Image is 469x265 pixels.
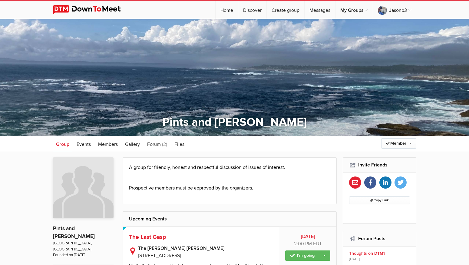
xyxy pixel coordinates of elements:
span: 2:00 PM [294,241,312,247]
a: Group [53,136,72,151]
span: Group [56,141,69,147]
b: The [PERSON_NAME] [PERSON_NAME] [138,245,273,252]
span: Gallery [125,141,140,147]
span: America/Toronto [313,241,322,247]
b: Thoughts on DTM? [349,251,412,256]
a: Forum (2) [144,136,170,151]
b: [DATE] [285,233,330,240]
a: Events [74,136,94,151]
a: Create group [267,1,304,19]
span: (2) [162,141,167,147]
a: I'm going [285,250,330,261]
a: Jasonb3 [373,1,416,19]
span: Copy Link [370,198,389,202]
span: Founded on [DATE] [53,252,114,258]
h2: Invite Friends [349,158,410,172]
a: Gallery [122,136,143,151]
span: [STREET_ADDRESS] [138,253,181,259]
a: Messages [305,1,335,19]
a: Members [95,136,121,151]
span: Events [77,141,91,147]
a: The Last Gasp [129,233,166,241]
button: Copy Link [349,196,410,204]
a: Discover [238,1,266,19]
a: My Groups [335,1,373,19]
a: Home [216,1,238,19]
span: Members [98,141,118,147]
a: Member [381,138,416,149]
span: Forum [147,141,161,147]
span: Files [174,141,184,147]
span: [GEOGRAPHIC_DATA], [GEOGRAPHIC_DATA] [53,240,114,252]
a: Forum Posts [358,236,385,242]
p: Prospective members must be approved by the organizers. [129,184,331,192]
h2: Upcoming Events [129,212,331,226]
img: DownToMeet [53,5,130,14]
span: [DATE] [349,257,360,262]
a: Files [171,136,187,151]
img: Pints and Peterson [53,157,114,218]
p: A group for friendly, honest and respectful discussion of issues of interest. [129,164,331,178]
